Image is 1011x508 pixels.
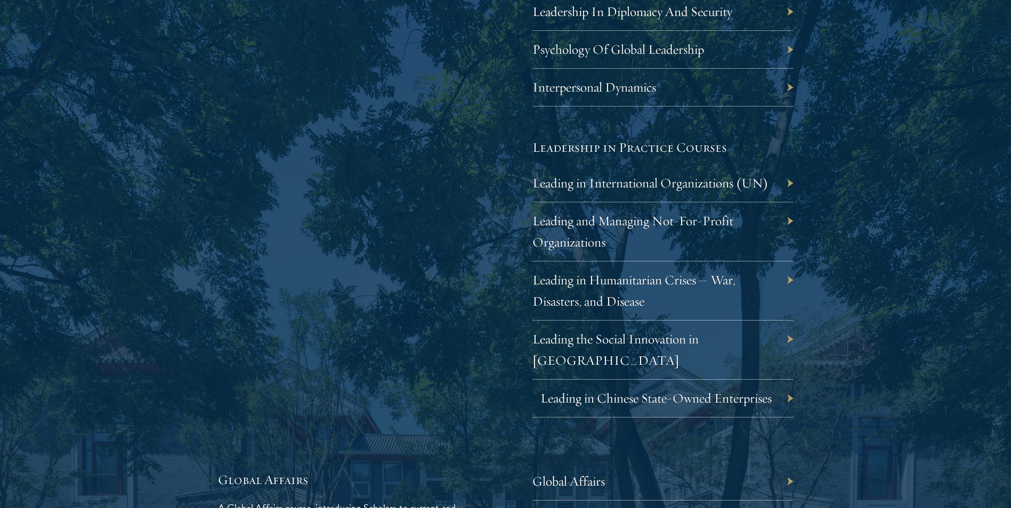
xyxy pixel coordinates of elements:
[540,390,772,406] a: Leading in Chinese State-Owned Enterprises
[218,471,479,489] h5: Global Affairs
[532,473,605,489] a: Global Affairs
[532,41,704,58] a: Psychology Of Global Leadership
[532,79,656,95] a: Interpersonal Dynamics
[532,138,794,157] h5: Leadership in Practice Courses
[532,272,735,309] a: Leading in Humanitarian Crises – War, Disasters, and Disease
[532,331,699,368] a: Leading the Social Innovation in [GEOGRAPHIC_DATA]
[532,3,732,20] a: Leadership In Diplomacy And Security
[532,175,769,191] a: Leading in International Organizations (UN)
[532,212,733,250] a: Leading and Managing Not-For-Profit Organizations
